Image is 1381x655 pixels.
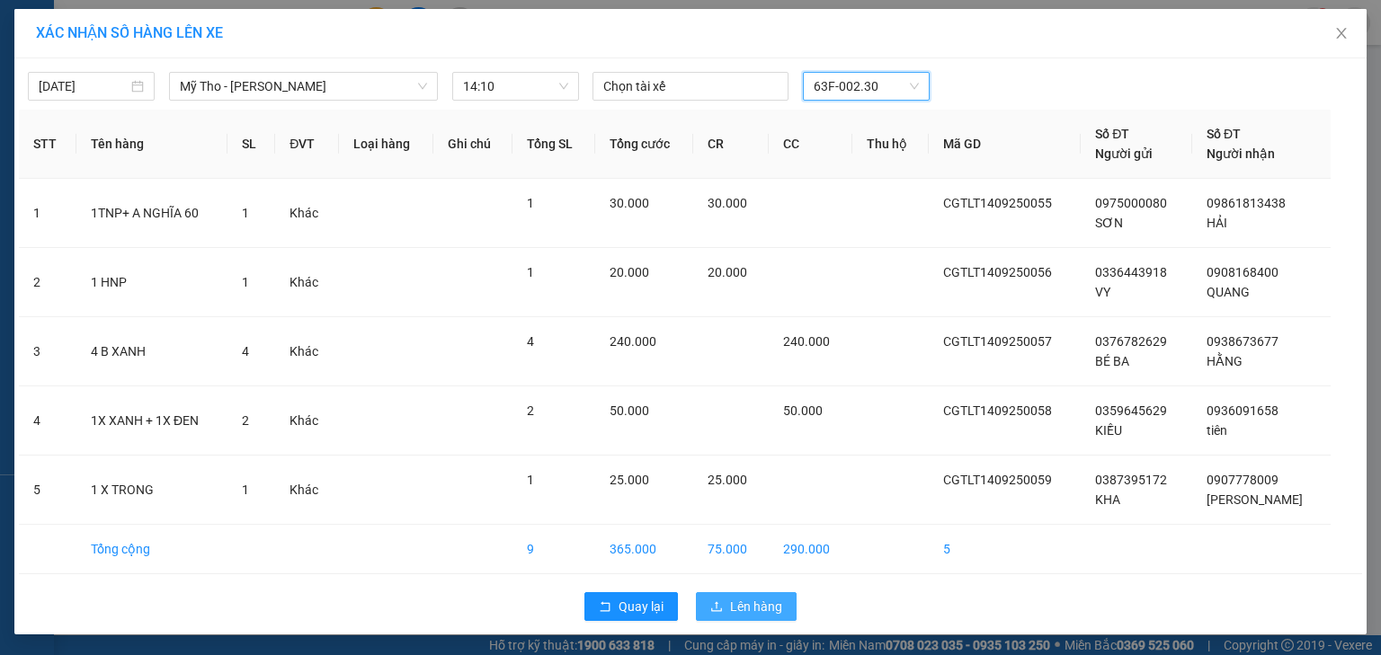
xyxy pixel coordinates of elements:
span: HẰNG [1207,354,1243,368]
span: down [417,81,428,92]
th: Loại hàng [339,110,433,179]
span: 240.000 [783,334,830,349]
span: 25.000 [708,473,747,487]
span: 50.000 [610,403,649,418]
span: Người gửi [1095,146,1153,161]
td: 290.000 [769,525,852,574]
span: QUANG [1207,285,1250,299]
button: uploadLên hàng [696,592,797,621]
span: 0936091658 [1207,403,1279,418]
span: CGTLT1409250056 [943,265,1052,279]
span: 4 [527,334,534,349]
span: upload [710,600,723,615]
span: Số ĐT [1095,127,1129,141]
button: Close [1316,9,1367,59]
td: 9 [512,525,595,574]
span: 1 [527,196,534,210]
span: 1 [527,265,534,279]
span: 20.000 [708,265,747,279]
td: Khác [275,317,339,386]
span: close [1334,26,1349,40]
span: [PERSON_NAME] [1207,492,1303,507]
span: Quay lại [619,597,664,616]
span: 30.000 [610,196,649,210]
span: 1 [242,482,249,497]
td: 1TNP+ A NGHĨA 60 [76,179,227,248]
span: KHA [1095,492,1120,507]
span: HẢI [1207,216,1227,230]
span: 0975000080 [1095,196,1167,210]
button: rollbackQuay lại [584,592,678,621]
span: 0336443918 [1095,265,1167,279]
span: 0938673677 [1207,334,1279,349]
span: 4 [242,344,249,358]
td: Khác [275,386,339,456]
th: Ghi chú [433,110,512,179]
th: SL [227,110,275,179]
td: 365.000 [595,525,693,574]
th: Thu hộ [852,110,929,179]
span: Mỹ Tho - Hồ Chí Minh [180,73,427,100]
td: 5 [929,525,1081,574]
span: VY [1095,285,1110,299]
td: 4 B XANH [76,317,227,386]
span: 0908168400 [1207,265,1279,279]
td: 1X XANH + 1X ĐEN [76,386,227,456]
span: BÉ BA [1095,354,1129,368]
span: 09861813438 [1207,196,1286,210]
th: Tên hàng [76,110,227,179]
span: CGTLT1409250059 [943,473,1052,487]
th: Mã GD [929,110,1081,179]
span: 25.000 [610,473,649,487]
td: 4 [19,386,76,456]
td: 5 [19,456,76,525]
span: SƠN [1095,216,1123,230]
td: 3 [19,317,76,386]
span: 1 [242,206,249,220]
th: CC [769,110,852,179]
span: 63F-002.30 [814,73,918,100]
td: 75.000 [693,525,769,574]
span: 50.000 [783,403,823,418]
td: Tổng cộng [76,525,227,574]
span: CGTLT1409250055 [943,196,1052,210]
span: 240.000 [610,334,656,349]
td: 1 [19,179,76,248]
span: rollback [599,600,611,615]
span: CGTLT1409250058 [943,403,1052,418]
th: Tổng SL [512,110,595,179]
span: 14:10 [463,73,568,100]
span: 0359645629 [1095,403,1167,418]
span: CGTLT1409250057 [943,334,1052,349]
span: 0387395172 [1095,473,1167,487]
span: KIỀU [1095,423,1122,438]
th: STT [19,110,76,179]
span: 20.000 [610,265,649,279]
td: 1 X TRONG [76,456,227,525]
th: Tổng cước [595,110,693,179]
span: 0376782629 [1095,334,1167,349]
span: Số ĐT [1207,127,1241,141]
span: tiên [1207,423,1227,438]
th: ĐVT [275,110,339,179]
td: Khác [275,456,339,525]
input: 14/09/2025 [39,76,128,96]
span: XÁC NHẬN SỐ HÀNG LÊN XE [36,24,223,41]
span: Người nhận [1207,146,1275,161]
td: 1 HNP [76,248,227,317]
th: CR [693,110,769,179]
span: 1 [527,473,534,487]
td: Khác [275,248,339,317]
td: Khác [275,179,339,248]
span: 2 [242,413,249,428]
span: 2 [527,403,534,418]
span: Lên hàng [730,597,782,616]
td: 2 [19,248,76,317]
span: 30.000 [708,196,747,210]
span: 0907778009 [1207,473,1279,487]
span: 1 [242,275,249,289]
